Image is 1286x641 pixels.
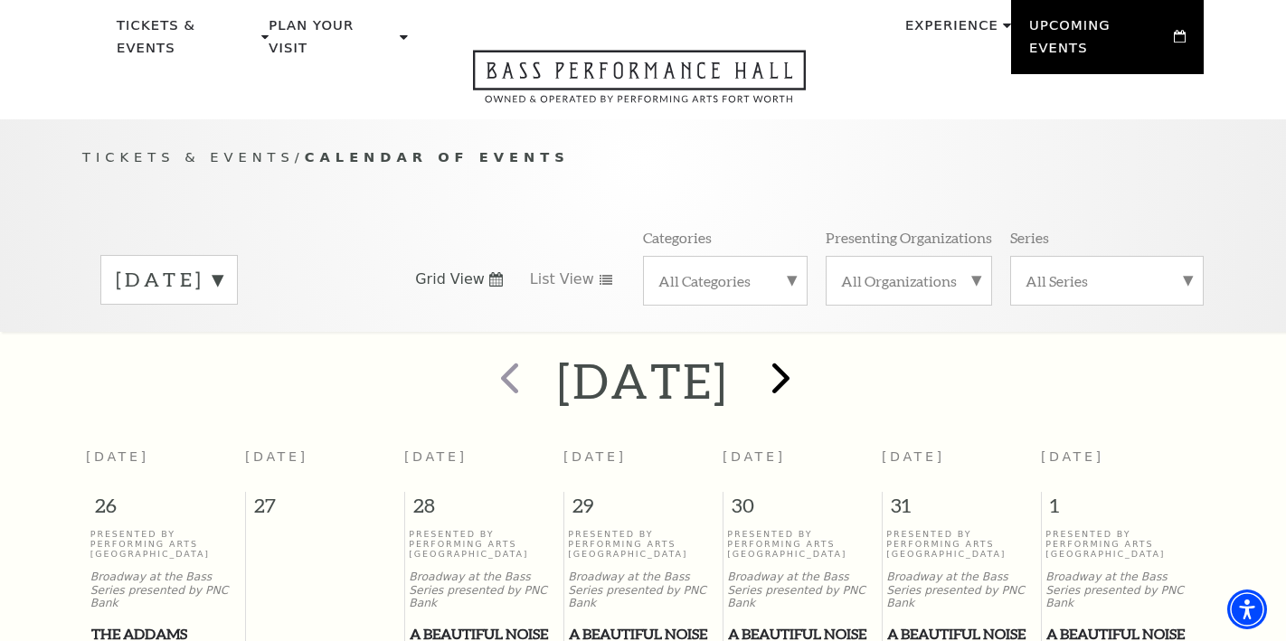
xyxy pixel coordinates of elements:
[568,570,718,610] p: Broadway at the Bass Series presented by PNC Bank
[415,269,485,289] span: Grid View
[568,529,718,560] p: Presented By Performing Arts [GEOGRAPHIC_DATA]
[841,271,977,290] label: All Organizations
[409,529,559,560] p: Presented By Performing Arts [GEOGRAPHIC_DATA]
[883,492,1041,528] span: 31
[882,449,945,464] span: [DATE]
[82,146,1204,169] p: /
[1041,449,1104,464] span: [DATE]
[1045,570,1196,610] p: Broadway at the Bass Series presented by PNC Bank
[409,570,559,610] p: Broadway at the Bass Series presented by PNC Bank
[116,266,222,294] label: [DATE]
[86,492,245,528] span: 26
[564,492,723,528] span: 29
[1010,228,1049,247] p: Series
[404,449,468,464] span: [DATE]
[305,149,570,165] span: Calendar of Events
[723,449,786,464] span: [DATE]
[727,570,877,610] p: Broadway at the Bass Series presented by PNC Bank
[269,14,395,70] p: Plan Your Visit
[245,449,308,464] span: [DATE]
[530,269,594,289] span: List View
[723,492,882,528] span: 30
[90,570,241,610] p: Broadway at the Bass Series presented by PNC Bank
[82,149,295,165] span: Tickets & Events
[246,492,404,528] span: 27
[90,529,241,560] p: Presented By Performing Arts [GEOGRAPHIC_DATA]
[1227,589,1267,629] div: Accessibility Menu
[727,529,877,560] p: Presented By Performing Arts [GEOGRAPHIC_DATA]
[1029,14,1169,70] p: Upcoming Events
[1042,492,1201,528] span: 1
[563,449,627,464] span: [DATE]
[905,14,998,47] p: Experience
[86,449,149,464] span: [DATE]
[886,529,1036,560] p: Presented By Performing Arts [GEOGRAPHIC_DATA]
[886,570,1036,610] p: Broadway at the Bass Series presented by PNC Bank
[557,352,728,410] h2: [DATE]
[826,228,992,247] p: Presenting Organizations
[405,492,563,528] span: 28
[746,349,812,413] button: next
[1026,271,1188,290] label: All Series
[1045,529,1196,560] p: Presented By Performing Arts [GEOGRAPHIC_DATA]
[117,14,257,70] p: Tickets & Events
[658,271,792,290] label: All Categories
[474,349,540,413] button: prev
[408,50,871,119] a: Open this option
[643,228,712,247] p: Categories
